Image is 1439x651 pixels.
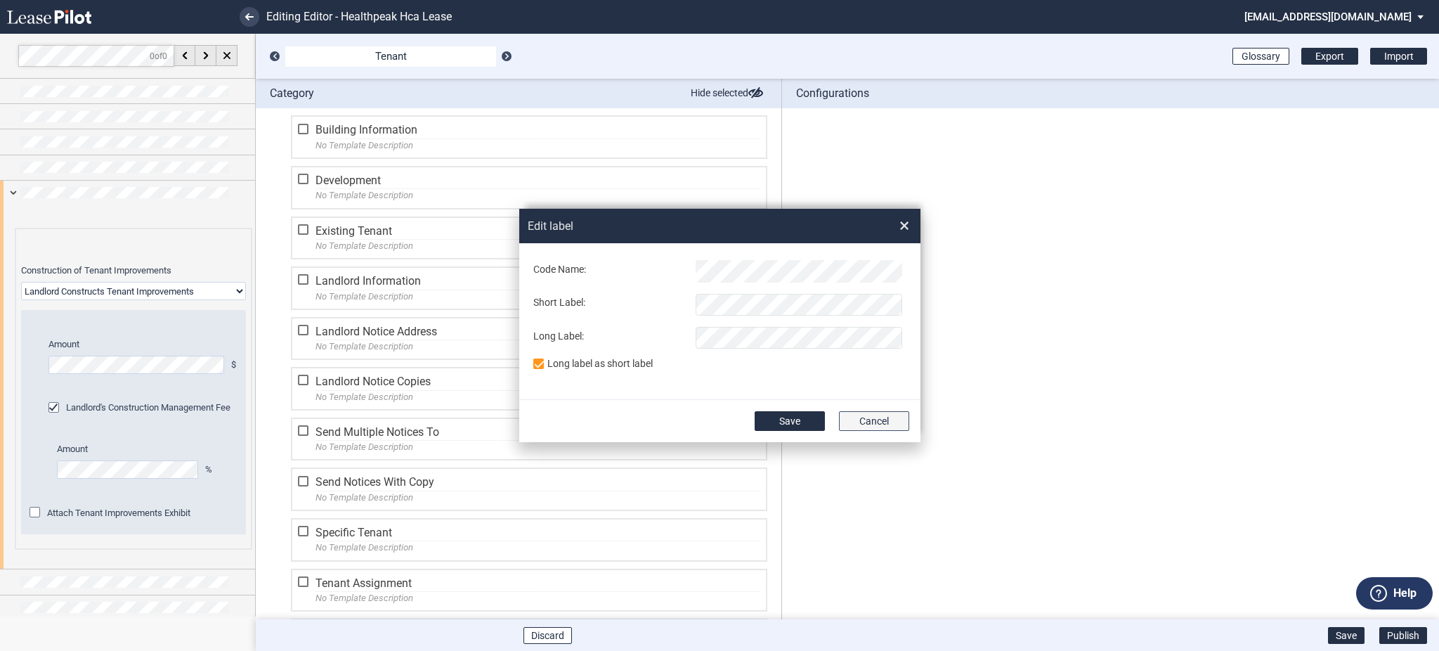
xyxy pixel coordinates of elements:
[528,219,845,234] h2: Edit label
[533,296,679,310] label: Short Label:
[899,214,909,237] span: ×
[533,330,679,344] label: Long Label:
[1393,584,1417,602] label: Help
[839,411,909,431] button: Cancel
[755,411,825,431] button: Save
[519,209,920,441] md-dialog: Code Name: ...
[533,357,653,374] md-checkbox: Long label as short label
[547,357,653,371] div: Long label as short label
[533,263,679,277] label: Code Name:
